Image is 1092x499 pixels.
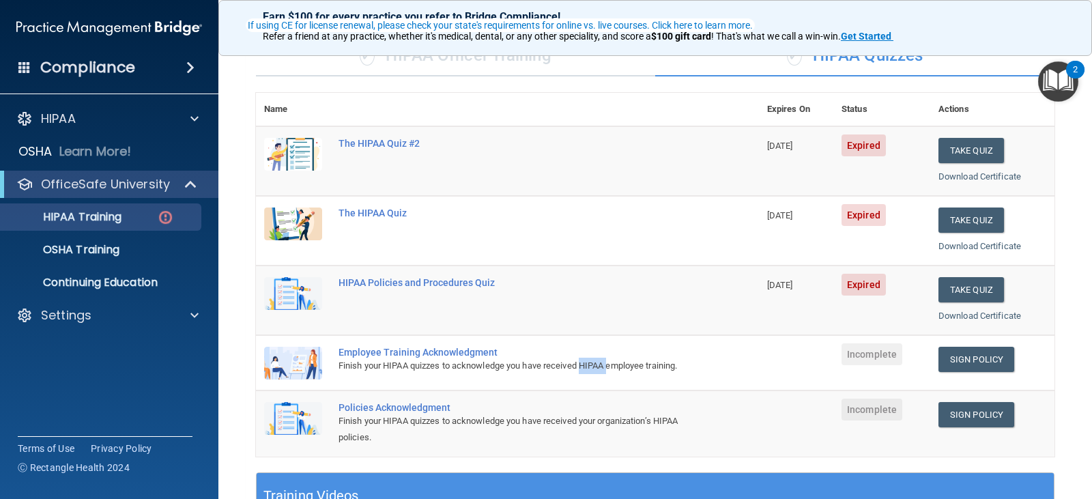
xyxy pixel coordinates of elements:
button: If using CE for license renewal, please check your state's requirements for online vs. live cours... [246,18,755,32]
button: Take Quiz [938,277,1004,302]
a: Sign Policy [938,402,1014,427]
p: Continuing Education [9,276,195,289]
th: Status [833,93,930,126]
div: HIPAA Policies and Procedures Quiz [339,277,691,288]
img: danger-circle.6113f641.png [157,209,174,226]
a: Settings [16,307,199,324]
a: Download Certificate [938,241,1021,251]
p: Learn More! [59,143,132,160]
th: Actions [930,93,1054,126]
span: ✓ [360,45,375,66]
span: ! That's what we call a win-win. [711,31,841,42]
div: The HIPAA Quiz [339,208,691,218]
span: [DATE] [767,280,793,290]
span: Ⓒ Rectangle Health 2024 [18,461,130,474]
div: Finish your HIPAA quizzes to acknowledge you have received your organization’s HIPAA policies. [339,413,691,446]
p: Settings [41,307,91,324]
button: Take Quiz [938,138,1004,163]
th: Name [256,93,330,126]
span: Incomplete [842,343,902,365]
div: 2 [1073,70,1078,87]
span: [DATE] [767,210,793,220]
p: HIPAA Training [9,210,121,224]
button: Open Resource Center, 2 new notifications [1038,61,1078,102]
div: Employee Training Acknowledgment [339,347,691,358]
span: [DATE] [767,141,793,151]
button: Take Quiz [938,208,1004,233]
a: Download Certificate [938,171,1021,182]
span: Expired [842,274,886,296]
img: PMB logo [16,14,202,42]
h4: Compliance [40,58,135,77]
a: Terms of Use [18,442,74,455]
div: Policies Acknowledgment [339,402,691,413]
div: The HIPAA Quiz #2 [339,138,691,149]
strong: $100 gift card [651,31,711,42]
p: HIPAA [41,111,76,127]
span: Expired [842,134,886,156]
a: Privacy Policy [91,442,152,455]
a: HIPAA [16,111,199,127]
p: OSHA Training [9,243,119,257]
a: Get Started [841,31,893,42]
p: Earn $100 for every practice you refer to Bridge Compliance! [263,10,1048,23]
p: OSHA [18,143,53,160]
a: OfficeSafe University [16,176,198,193]
span: ✓ [787,45,802,66]
span: Refer a friend at any practice, whether it's medical, dental, or any other speciality, and score a [263,31,651,42]
p: OfficeSafe University [41,176,170,193]
div: Finish your HIPAA quizzes to acknowledge you have received HIPAA employee training. [339,358,691,374]
th: Expires On [759,93,833,126]
span: Incomplete [842,399,902,420]
a: Download Certificate [938,311,1021,321]
a: Sign Policy [938,347,1014,372]
span: Expired [842,204,886,226]
strong: Get Started [841,31,891,42]
div: If using CE for license renewal, please check your state's requirements for online vs. live cours... [248,20,753,30]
